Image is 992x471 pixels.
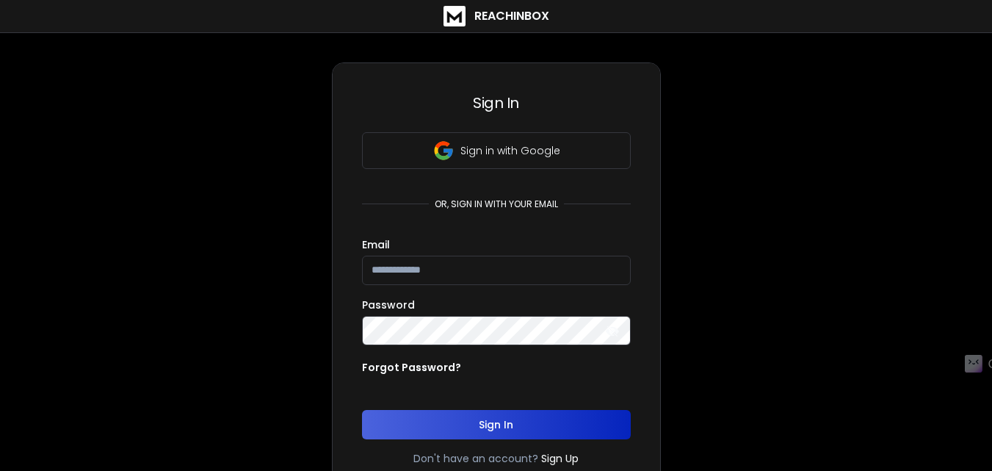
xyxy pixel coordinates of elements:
img: notification icon [330,18,389,76]
p: or, sign in with your email [429,198,564,210]
div: Enable notifications to stay on top of your campaigns with real-time updates on replies. [389,18,662,51]
button: Sign In [362,410,631,439]
label: Password [362,300,415,310]
label: Email [362,240,390,250]
p: Sign in with Google [460,143,560,158]
a: Sign Up [541,451,579,466]
button: Enable [585,76,662,113]
p: Don't have an account? [413,451,538,466]
p: Forgot Password? [362,360,461,375]
button: Sign in with Google [362,132,631,169]
button: Later [510,76,576,113]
